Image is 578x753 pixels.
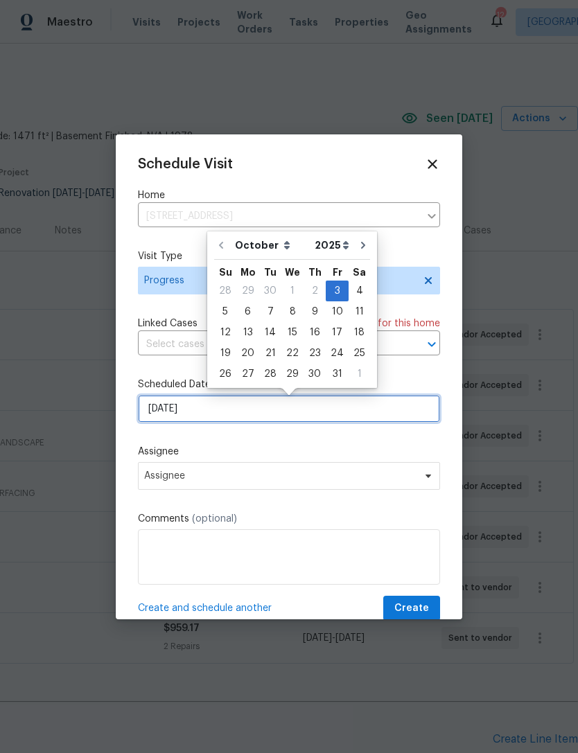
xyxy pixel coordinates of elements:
div: 16 [304,323,326,342]
span: Progress [144,274,414,287]
div: Mon Oct 06 2025 [236,301,259,322]
abbr: Saturday [353,267,366,277]
div: 28 [214,281,236,301]
div: 9 [304,302,326,321]
div: Tue Oct 28 2025 [259,364,281,384]
span: Schedule Visit [138,157,233,171]
div: Sat Nov 01 2025 [349,364,370,384]
div: Thu Oct 23 2025 [304,343,326,364]
div: 19 [214,344,236,363]
div: 11 [349,302,370,321]
select: Year [311,235,353,256]
label: Visit Type [138,249,440,263]
abbr: Monday [240,267,256,277]
button: Go to previous month [211,231,231,259]
label: Assignee [138,445,440,459]
select: Month [231,235,311,256]
div: 24 [326,344,349,363]
div: Fri Oct 10 2025 [326,301,349,322]
div: 1 [349,364,370,384]
input: Enter in an address [138,206,419,227]
div: 14 [259,323,281,342]
abbr: Friday [333,267,342,277]
div: 20 [236,344,259,363]
div: 29 [281,364,304,384]
div: Fri Oct 24 2025 [326,343,349,364]
span: Create [394,600,429,617]
div: Wed Oct 22 2025 [281,343,304,364]
div: 12 [214,323,236,342]
div: 30 [304,364,326,384]
button: Go to next month [353,231,374,259]
div: 1 [281,281,304,301]
div: Thu Oct 16 2025 [304,322,326,343]
div: 17 [326,323,349,342]
abbr: Sunday [219,267,232,277]
div: Mon Oct 27 2025 [236,364,259,384]
div: Sat Oct 25 2025 [349,343,370,364]
span: Close [425,157,440,172]
div: 3 [326,281,349,301]
div: Sat Oct 18 2025 [349,322,370,343]
div: 26 [214,364,236,384]
div: 31 [326,364,349,384]
div: 25 [349,344,370,363]
div: 28 [259,364,281,384]
div: 18 [349,323,370,342]
div: Sun Oct 19 2025 [214,343,236,364]
div: 2 [304,281,326,301]
label: Comments [138,512,440,526]
div: 5 [214,302,236,321]
div: 15 [281,323,304,342]
div: Thu Oct 30 2025 [304,364,326,384]
div: 23 [304,344,326,363]
label: Home [138,188,440,202]
div: 7 [259,302,281,321]
abbr: Thursday [308,267,322,277]
div: Sat Oct 11 2025 [349,301,370,322]
div: Thu Oct 02 2025 [304,281,326,301]
div: Tue Sep 30 2025 [259,281,281,301]
div: Thu Oct 09 2025 [304,301,326,322]
div: Mon Oct 13 2025 [236,322,259,343]
div: 27 [236,364,259,384]
div: 4 [349,281,370,301]
span: Linked Cases [138,317,198,330]
div: Tue Oct 21 2025 [259,343,281,364]
span: Create and schedule another [138,601,272,615]
div: Tue Oct 14 2025 [259,322,281,343]
div: Wed Oct 08 2025 [281,301,304,322]
div: Mon Sep 29 2025 [236,281,259,301]
div: Fri Oct 31 2025 [326,364,349,384]
div: Sun Sep 28 2025 [214,281,236,301]
div: 22 [281,344,304,363]
div: Tue Oct 07 2025 [259,301,281,322]
div: 6 [236,302,259,321]
div: Fri Oct 17 2025 [326,322,349,343]
abbr: Wednesday [285,267,300,277]
div: Wed Oct 29 2025 [281,364,304,384]
div: 10 [326,302,349,321]
span: (optional) [192,514,237,524]
input: Select cases [138,334,401,355]
div: 8 [281,302,304,321]
div: Sat Oct 04 2025 [349,281,370,301]
div: Wed Oct 15 2025 [281,322,304,343]
button: Open [422,335,441,354]
div: 30 [259,281,281,301]
span: Assignee [144,470,416,481]
div: Sun Oct 12 2025 [214,322,236,343]
label: Scheduled Date [138,378,440,391]
div: 29 [236,281,259,301]
input: M/D/YYYY [138,395,440,423]
div: Sun Oct 26 2025 [214,364,236,384]
div: 13 [236,323,259,342]
div: Fri Oct 03 2025 [326,281,349,301]
abbr: Tuesday [264,267,277,277]
div: Mon Oct 20 2025 [236,343,259,364]
button: Create [383,596,440,621]
div: Wed Oct 01 2025 [281,281,304,301]
div: Sun Oct 05 2025 [214,301,236,322]
div: 21 [259,344,281,363]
